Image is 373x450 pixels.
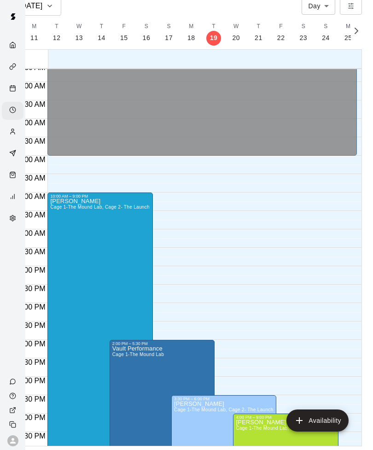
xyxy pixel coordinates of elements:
span: T [55,22,58,31]
span: M [189,22,193,31]
span: 9:00 AM [16,156,48,164]
span: 8:00 AM [16,119,48,127]
span: W [233,22,239,31]
a: Contact Us [2,374,25,389]
span: S [324,22,327,31]
button: M25 [337,19,360,46]
button: M11 [23,19,46,46]
div: 10:00 AM – 9:00 PM [50,194,150,199]
span: 10:00 AM [12,193,48,200]
button: S24 [315,19,337,46]
p: 12 [53,33,61,43]
p: 15 [120,33,128,43]
p: 18 [187,33,195,43]
div: 2:00 PM – 5:30 PM [112,341,212,346]
button: T21 [247,19,270,46]
a: Visit help center [2,389,25,403]
p: 23 [300,33,308,43]
div: Copy public page link [2,417,25,432]
div: 4:00 PM – 9:00 PM [236,415,335,420]
span: Cage 1-The Mound Lab [112,352,164,357]
span: F [279,22,283,31]
span: S [167,22,170,31]
a: View public page [2,403,25,417]
span: 1:30 PM [16,321,48,329]
button: W13 [68,19,90,46]
span: T [100,22,104,31]
span: S [145,22,148,31]
p: 14 [98,33,105,43]
button: S23 [292,19,315,46]
span: 2:00 PM [16,340,48,348]
p: 13 [75,33,83,43]
span: 2:30 PM [16,358,48,366]
span: 12:00 PM [12,266,47,274]
span: W [76,22,82,31]
p: 11 [30,33,38,43]
span: F [122,22,126,31]
p: 17 [165,33,173,43]
span: 11:30 AM [12,248,48,256]
span: M [346,22,350,31]
button: F15 [113,19,135,46]
p: 16 [143,33,151,43]
span: 3:00 PM [16,377,48,385]
span: 9:30 AM [16,174,48,182]
span: S [302,22,305,31]
p: 25 [344,33,352,43]
span: 4:30 PM [16,432,48,440]
button: S16 [135,19,158,46]
div: 3:30 PM – 6:00 PM [174,397,274,401]
span: 8:30 AM [16,137,48,145]
p: 24 [322,33,330,43]
p: 20 [232,33,240,43]
span: 3:30 PM [16,395,48,403]
span: 10:30 AM [12,211,48,219]
span: T [257,22,261,31]
button: T14 [90,19,113,46]
span: 7:00 AM [16,82,48,90]
button: W20 [225,19,247,46]
button: add [286,409,349,432]
button: F22 [270,19,292,46]
button: S17 [157,19,180,46]
button: T19 [203,19,225,46]
span: 4:00 PM [16,414,48,421]
button: M18 [180,19,203,46]
span: 7:30 AM [16,100,48,108]
p: 21 [255,33,262,43]
button: T12 [46,19,68,46]
span: 11:00 AM [12,229,48,237]
span: 12:30 PM [12,285,47,292]
span: T [212,22,216,31]
span: Cage 1-The Mound Lab, Cage 2- The Launch Pad, Cage 3- The Boom Box, Cage 4- The Mash Zone, Cage 5... [50,205,326,210]
span: 1:00 PM [16,303,48,311]
span: M [32,22,36,31]
p: 22 [277,33,285,43]
span: 6:30 AM [16,64,48,71]
p: 19 [210,33,218,43]
img: Swift logo [4,7,22,26]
